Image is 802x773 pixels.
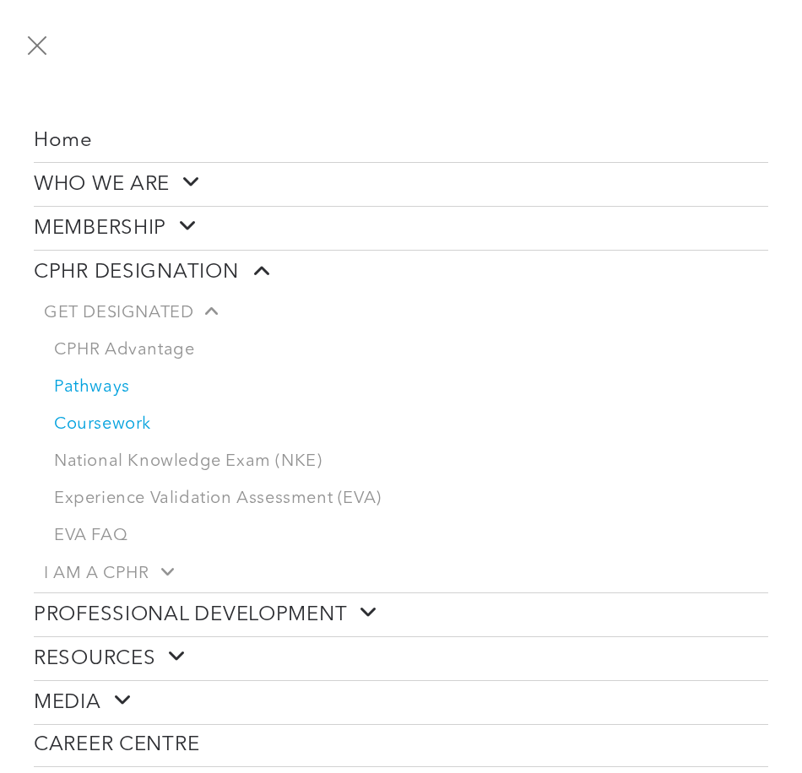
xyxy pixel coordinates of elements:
[34,251,768,294] a: CPHR DESIGNATION
[34,294,768,332] a: GET DESIGNATED
[34,163,768,206] a: WHO WE ARE
[34,207,768,250] a: MEMBERSHIP
[34,554,768,592] a: I AM A CPHR
[34,121,768,162] a: Home
[44,369,768,406] a: Pathways
[44,302,217,323] span: GET DESIGNATED
[34,725,768,766] a: CAREER CENTRE
[34,259,269,285] span: CPHR DESIGNATION
[34,681,768,724] a: MEDIA
[15,24,59,68] button: menu
[44,517,768,554] a: EVA FAQ
[44,406,768,443] a: Coursework
[44,332,768,369] a: CPHR Advantage
[44,563,172,584] span: I AM A CPHR
[44,443,768,480] a: National Knowledge Exam (NKE)
[34,637,768,680] a: RESOURCES
[34,593,768,636] a: PROFESSIONAL DEVELOPMENT
[44,480,768,517] a: Experience Validation Assessment (EVA)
